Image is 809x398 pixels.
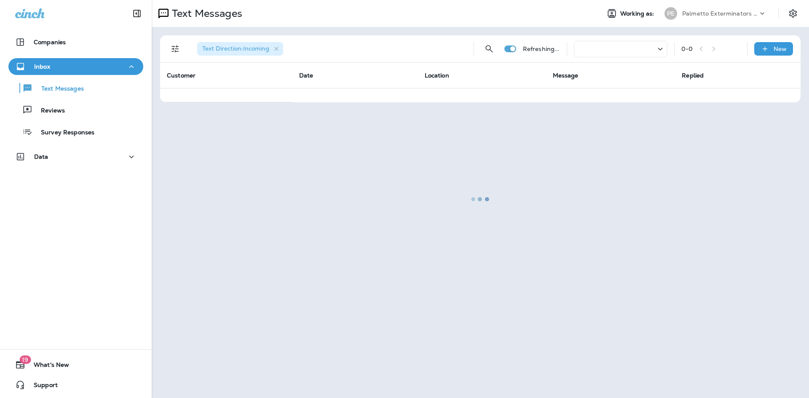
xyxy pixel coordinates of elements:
button: Text Messages [8,79,143,97]
p: Reviews [32,107,65,115]
button: Companies [8,34,143,51]
button: Support [8,377,143,393]
button: Collapse Sidebar [125,5,149,22]
button: Inbox [8,58,143,75]
p: New [774,45,787,52]
p: Inbox [34,63,50,70]
button: Survey Responses [8,123,143,141]
button: Data [8,148,143,165]
span: What's New [25,361,69,371]
p: Companies [34,39,66,45]
span: 19 [19,355,31,364]
span: Support [25,382,58,392]
p: Survey Responses [32,129,94,137]
button: Reviews [8,101,143,119]
button: 19What's New [8,356,143,373]
p: Data [34,153,48,160]
p: Text Messages [33,85,84,93]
